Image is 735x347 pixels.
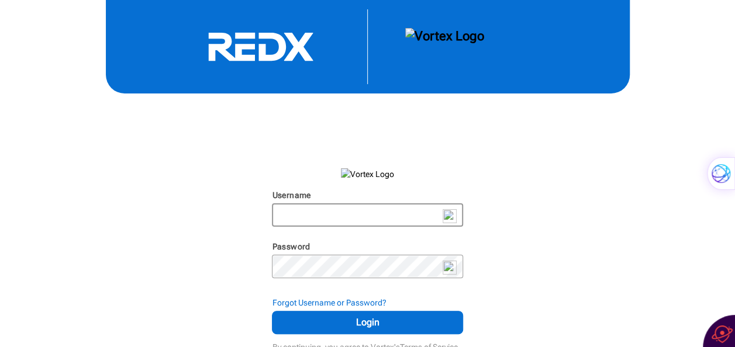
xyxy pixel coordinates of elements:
span: Login [287,315,448,329]
label: Username [272,190,310,200]
img: Vortex Logo [341,168,394,180]
strong: Forgot Username or Password? [272,298,386,307]
img: npw-badge-icon-locked.svg [443,209,457,223]
div: Forgot Username or Password? [272,297,463,308]
button: Login [272,311,463,334]
img: Vortex Logo [405,28,484,65]
label: Password [272,242,310,251]
img: npw-badge-icon-locked.svg [443,261,457,275]
svg: RedX Logo [173,32,348,62]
